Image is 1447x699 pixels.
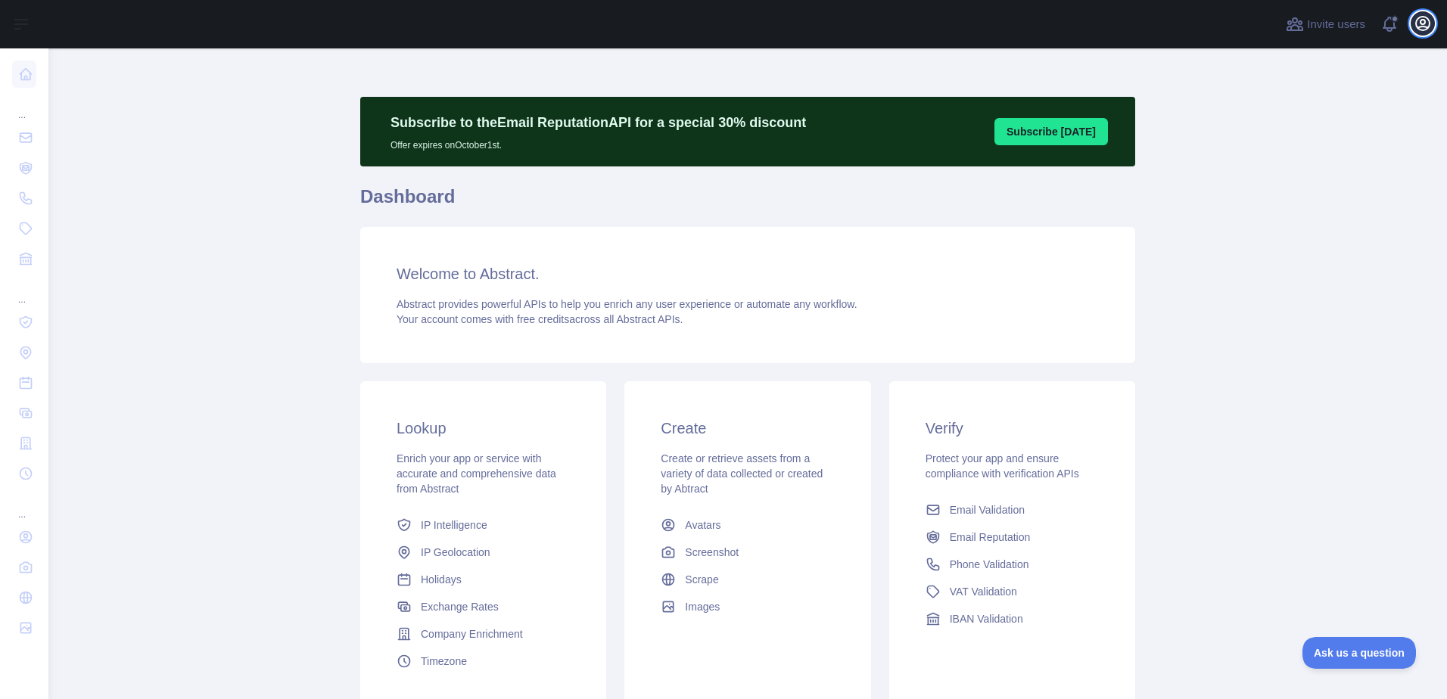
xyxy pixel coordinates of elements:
[1307,16,1365,33] span: Invite users
[421,654,467,669] span: Timezone
[661,418,834,439] h3: Create
[655,593,840,620] a: Images
[655,511,840,539] a: Avatars
[421,626,523,642] span: Company Enrichment
[12,275,36,306] div: ...
[920,523,1105,551] a: Email Reputation
[391,566,576,593] a: Holidays
[391,620,576,648] a: Company Enrichment
[397,313,683,325] span: Your account comes with across all Abstract APIs.
[1302,637,1417,669] iframe: Toggle Customer Support
[421,572,462,587] span: Holidays
[920,605,1105,632] a: IBAN Validation
[421,545,490,560] span: IP Geolocation
[655,539,840,566] a: Screenshot
[391,133,806,151] p: Offer expires on October 1st.
[421,517,487,533] span: IP Intelligence
[1283,12,1368,36] button: Invite users
[950,557,1029,572] span: Phone Validation
[994,118,1108,145] button: Subscribe [DATE]
[397,263,1099,284] h3: Welcome to Abstract.
[926,418,1099,439] h3: Verify
[360,185,1135,221] h1: Dashboard
[517,313,569,325] span: free credits
[950,530,1031,545] span: Email Reputation
[920,496,1105,523] a: Email Validation
[950,502,1025,517] span: Email Validation
[397,298,857,310] span: Abstract provides powerful APIs to help you enrich any user experience or automate any workflow.
[397,418,570,439] h3: Lookup
[685,517,720,533] span: Avatars
[391,539,576,566] a: IP Geolocation
[920,578,1105,605] a: VAT Validation
[950,611,1023,626] span: IBAN Validation
[926,452,1079,480] span: Protect your app and ensure compliance with verification APIs
[950,584,1017,599] span: VAT Validation
[12,91,36,121] div: ...
[391,511,576,539] a: IP Intelligence
[391,112,806,133] p: Subscribe to the Email Reputation API for a special 30 % discount
[661,452,823,495] span: Create or retrieve assets from a variety of data collected or created by Abtract
[12,490,36,520] div: ...
[655,566,840,593] a: Scrape
[421,599,499,614] span: Exchange Rates
[685,599,720,614] span: Images
[685,572,718,587] span: Scrape
[920,551,1105,578] a: Phone Validation
[391,648,576,675] a: Timezone
[397,452,556,495] span: Enrich your app or service with accurate and comprehensive data from Abstract
[391,593,576,620] a: Exchange Rates
[685,545,739,560] span: Screenshot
